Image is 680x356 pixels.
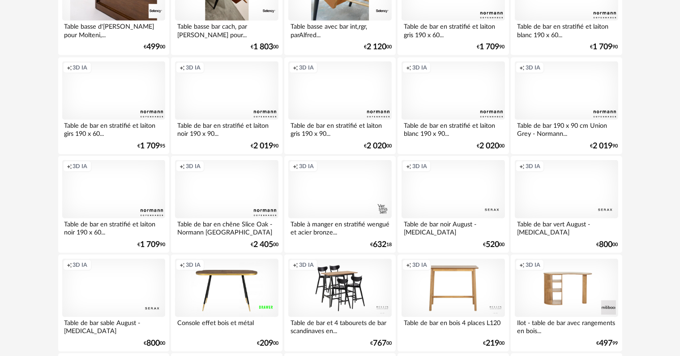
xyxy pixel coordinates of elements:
div: Table à manger en stratifié wengué et acier bronze... [288,218,391,236]
span: Creation icon [519,261,525,269]
a: Creation icon 3D IA Table de bar noir August - [MEDICAL_DATA] €52000 [398,156,509,253]
a: Creation icon 3D IA Ilot - table de bar avec rangements en bois... €49799 [511,255,622,352]
span: 2 019 [593,143,613,149]
span: Creation icon [406,64,411,71]
span: 1 709 [140,143,160,149]
div: € 90 [477,44,505,50]
div: € 99 [597,340,618,347]
div: Table de bar vert August - [MEDICAL_DATA] [515,218,618,236]
span: 3D IA [526,163,540,170]
a: Creation icon 3D IA Table de bar 190 x 90 cm Union Grey - Normann... €2 01990 [511,57,622,154]
div: € 90 [251,143,278,149]
span: 2 405 [253,242,273,248]
a: Creation icon 3D IA Table de bar sable August - [MEDICAL_DATA] €80000 [58,255,169,352]
div: Table de bar noir August - [MEDICAL_DATA] [402,218,505,236]
div: € 00 [483,340,505,347]
div: Table de bar en stratifié et laiton blanc 190 x 60... [515,21,618,39]
span: 499 [146,44,160,50]
div: € 00 [251,44,278,50]
div: € 00 [251,242,278,248]
div: Table basse avec bar int‚rgr‚ parAlfred... [288,21,391,39]
span: 3D IA [73,261,88,269]
div: € 00 [483,242,505,248]
div: € 00 [370,340,392,347]
span: Creation icon [293,163,298,170]
span: 209 [260,340,273,347]
span: 632 [373,242,386,248]
span: 520 [486,242,500,248]
span: 2 120 [367,44,386,50]
a: Creation icon 3D IA Table de bar vert August - [MEDICAL_DATA] €80000 [511,156,622,253]
span: Creation icon [67,163,72,170]
div: Table de bar en stratifié et laiton gris 190 x 60... [402,21,505,39]
a: Creation icon 3D IA Table de bar en chêne Slice Oak - Normann [GEOGRAPHIC_DATA] €2 40500 [171,156,282,253]
div: Table basse d'[PERSON_NAME] pour Molteni,... [62,21,165,39]
div: € 90 [137,242,165,248]
span: 3D IA [412,261,427,269]
a: Creation icon 3D IA Table de bar en stratifié et laiton blanc 190 x 90... €2 02000 [398,57,509,154]
div: Table de bar en stratifié et laiton noir 190 x 90... [175,120,278,138]
span: 3D IA [526,64,540,71]
span: 1 709 [480,44,500,50]
div: Ilot - table de bar avec rangements en bois... [515,317,618,335]
div: Table de bar sable August - [MEDICAL_DATA] [62,317,165,335]
span: 3D IA [412,64,427,71]
span: Creation icon [519,64,525,71]
span: 3D IA [73,64,88,71]
span: 1 709 [140,242,160,248]
div: Table de bar en stratifié et laiton blanc 190 x 90... [402,120,505,138]
span: 1 803 [253,44,273,50]
span: 3D IA [73,163,88,170]
span: 3D IA [186,261,201,269]
div: € 00 [144,44,165,50]
a: Creation icon 3D IA Table de bar en bois 4 places L120 €21900 [398,255,509,352]
a: Creation icon 3D IA Table de bar en stratifié et laiton gris 190 x 90... €2 02000 [284,57,395,154]
div: Table de bar en bois 4 places L120 [402,317,505,335]
span: Creation icon [67,261,72,269]
div: Table de bar 190 x 90 cm Union Grey - Normann... [515,120,618,138]
span: Creation icon [519,163,525,170]
span: 2 019 [253,143,273,149]
span: 3D IA [186,163,201,170]
div: Table de bar en stratifié et laiton girs 190 x 60... [62,120,165,138]
div: € 90 [590,44,618,50]
a: Creation icon 3D IA Table de bar en stratifié et laiton noir 190 x 90... €2 01990 [171,57,282,154]
span: 3D IA [299,163,314,170]
span: Creation icon [293,64,298,71]
span: Creation icon [180,261,185,269]
span: 497 [599,340,613,347]
span: Creation icon [406,261,411,269]
span: Creation icon [180,163,185,170]
div: € 90 [590,143,618,149]
div: Console effet bois et métal [175,317,278,335]
span: 219 [486,340,500,347]
div: € 00 [597,242,618,248]
a: Creation icon 3D IA Table de bar en stratifié et laiton girs 190 x 60... €1 70995 [58,57,169,154]
span: Creation icon [406,163,411,170]
div: Table de bar en chêne Slice Oak - Normann [GEOGRAPHIC_DATA] [175,218,278,236]
a: Creation icon 3D IA Table de bar et 4 tabourets de bar scandinaves en... €76700 [284,255,395,352]
div: Table de bar en stratifié et laiton gris 190 x 90... [288,120,391,138]
div: Table de bar en stratifié et laiton noir 190 x 60... [62,218,165,236]
div: Table de bar et 4 tabourets de bar scandinaves en... [288,317,391,335]
a: Creation icon 3D IA Table de bar en stratifié et laiton noir 190 x 60... €1 70990 [58,156,169,253]
div: € 00 [364,44,392,50]
div: € 00 [144,340,165,347]
span: 3D IA [299,64,314,71]
span: 800 [146,340,160,347]
span: 800 [599,242,613,248]
span: 767 [373,340,386,347]
span: 3D IA [186,64,201,71]
a: Creation icon 3D IA Console effet bois et métal €20900 [171,255,282,352]
span: 3D IA [526,261,540,269]
span: Creation icon [67,64,72,71]
span: 3D IA [412,163,427,170]
span: 2 020 [480,143,500,149]
span: Creation icon [293,261,298,269]
div: € 95 [137,143,165,149]
a: Creation icon 3D IA Table à manger en stratifié wengué et acier bronze... €63218 [284,156,395,253]
span: 3D IA [299,261,314,269]
span: Creation icon [180,64,185,71]
div: € 00 [257,340,278,347]
div: € 18 [370,242,392,248]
